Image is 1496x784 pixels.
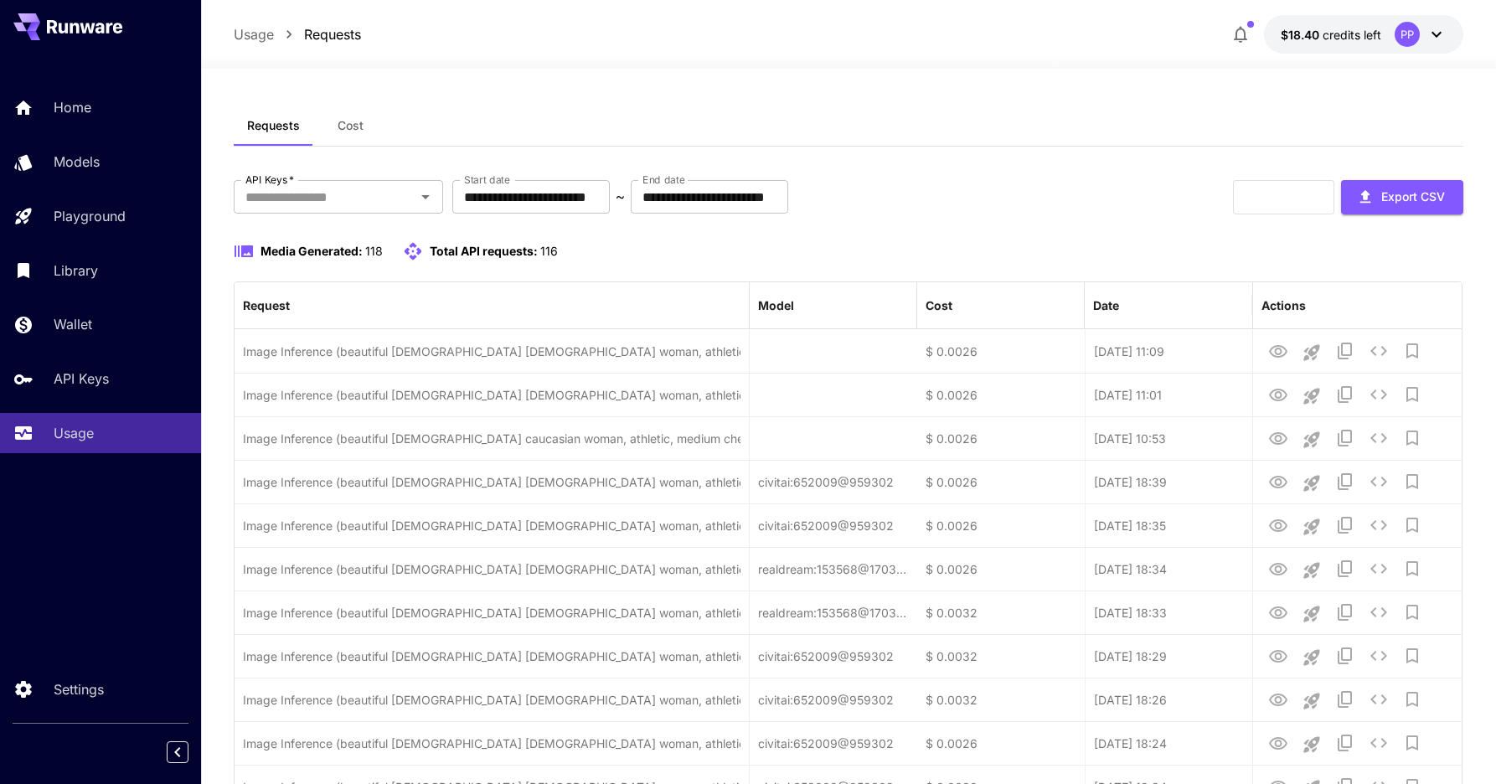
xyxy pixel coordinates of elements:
span: Total API requests: [430,244,538,258]
p: Playground [54,206,126,226]
div: Actions [1261,298,1306,312]
div: Request [243,298,290,312]
div: Model [758,298,794,312]
p: Home [54,97,91,117]
p: ~ [616,187,625,207]
p: Settings [54,679,104,699]
span: 118 [365,244,383,258]
div: Cost [926,298,952,312]
label: Start date [464,173,510,187]
p: Models [54,152,100,172]
span: Media Generated: [261,244,363,258]
div: Date [1093,298,1119,312]
div: $18.40149 [1281,26,1381,44]
label: End date [642,173,684,187]
nav: breadcrumb [234,24,361,44]
p: Usage [54,423,94,443]
p: Wallet [54,314,92,334]
button: $18.40149PP [1264,15,1463,54]
a: Usage [234,24,274,44]
span: 116 [540,244,558,258]
button: Export CSV [1341,180,1463,214]
button: Open [414,185,437,209]
p: Library [54,260,98,281]
div: Collapse sidebar [179,737,201,767]
button: Collapse sidebar [167,741,188,763]
span: $18.40 [1281,28,1323,42]
span: credits left [1323,28,1381,42]
p: API Keys [54,369,109,389]
span: Requests [247,118,300,133]
div: PP [1395,22,1420,47]
a: Requests [304,24,361,44]
span: Cost [338,118,364,133]
label: API Keys [245,173,294,187]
